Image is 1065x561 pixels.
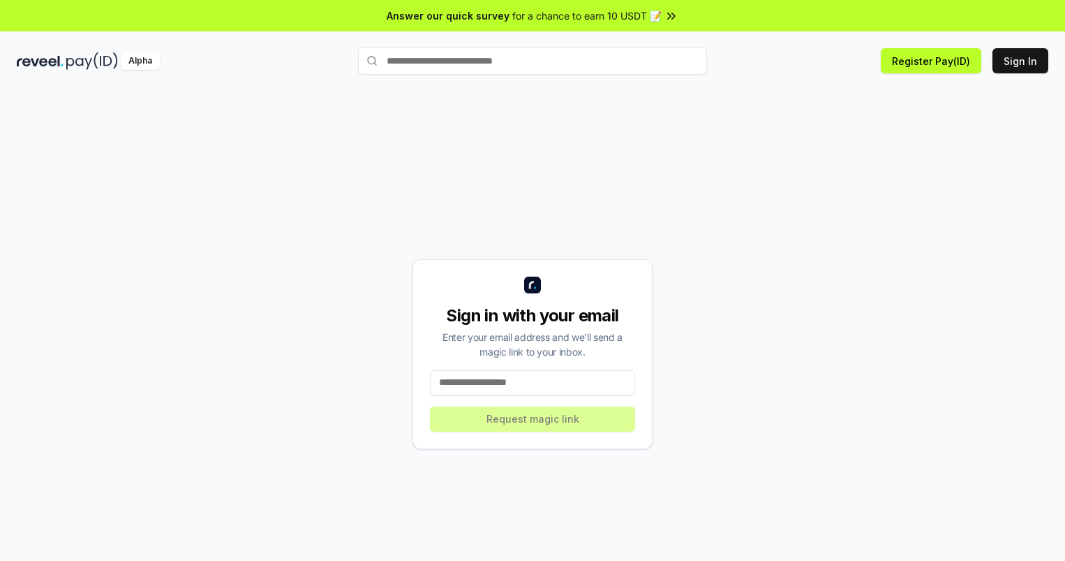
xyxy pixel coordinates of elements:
button: Sign In [992,48,1048,73]
img: pay_id [66,52,118,70]
button: Register Pay(ID) [881,48,981,73]
img: reveel_dark [17,52,64,70]
span: for a chance to earn 10 USDT 📝 [512,8,662,23]
div: Alpha [121,52,160,70]
div: Enter your email address and we’ll send a magic link to your inbox. [430,330,635,359]
span: Answer our quick survey [387,8,509,23]
div: Sign in with your email [430,305,635,327]
img: logo_small [524,277,541,293]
